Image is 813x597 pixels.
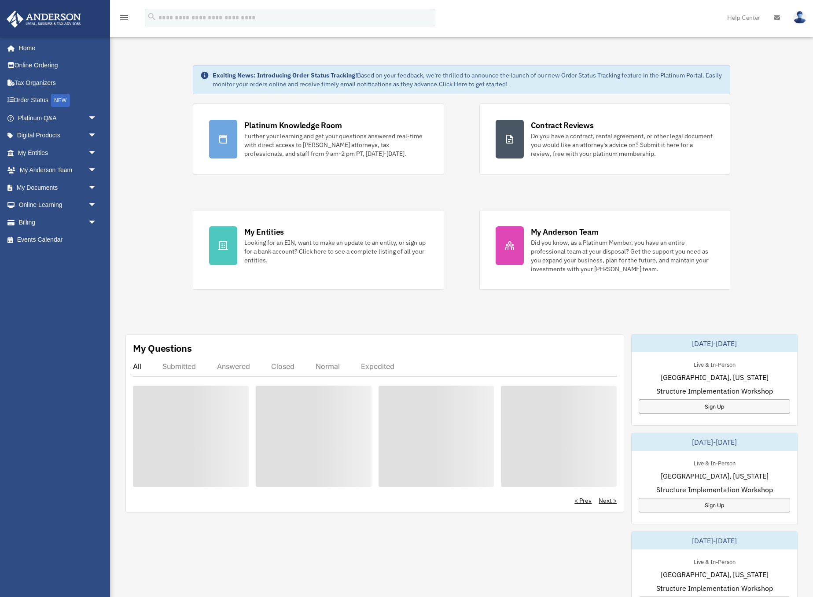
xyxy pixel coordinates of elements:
div: Live & In-Person [687,359,743,369]
div: Live & In-Person [687,458,743,467]
div: Based on your feedback, we're thrilled to announce the launch of our new Order Status Tracking fe... [213,71,723,88]
span: arrow_drop_down [88,127,106,145]
div: Do you have a contract, rental agreement, or other legal document you would like an attorney's ad... [531,132,714,158]
a: Next > [599,496,617,505]
a: Digital Productsarrow_drop_down [6,127,110,144]
a: Order StatusNEW [6,92,110,110]
a: Online Ordering [6,57,110,74]
a: Platinum Q&Aarrow_drop_down [6,109,110,127]
a: < Prev [574,496,592,505]
a: My Entitiesarrow_drop_down [6,144,110,162]
div: Closed [271,362,294,371]
a: My Anderson Team Did you know, as a Platinum Member, you have an entire professional team at your... [479,210,731,290]
div: [DATE]-[DATE] [632,335,797,352]
div: Contract Reviews [531,120,594,131]
div: My Anderson Team [531,226,599,237]
div: Looking for an EIN, want to make an update to an entity, or sign up for a bank account? Click her... [244,238,428,265]
a: Online Learningarrow_drop_down [6,196,110,214]
span: arrow_drop_down [88,196,106,214]
span: arrow_drop_down [88,162,106,180]
a: Billingarrow_drop_down [6,214,110,231]
div: Did you know, as a Platinum Member, you have an entire professional team at your disposal? Get th... [531,238,714,273]
div: NEW [51,94,70,107]
a: My Entities Looking for an EIN, want to make an update to an entity, or sign up for a bank accoun... [193,210,444,290]
span: arrow_drop_down [88,214,106,232]
strong: Exciting News: Introducing Order Status Tracking! [213,71,357,79]
a: Contract Reviews Do you have a contract, rental agreement, or other legal document you would like... [479,103,731,175]
a: Events Calendar [6,231,110,249]
div: [DATE]-[DATE] [632,433,797,451]
span: arrow_drop_down [88,109,106,127]
span: [GEOGRAPHIC_DATA], [US_STATE] [661,372,769,383]
a: Click Here to get started! [439,80,508,88]
span: [GEOGRAPHIC_DATA], [US_STATE] [661,569,769,580]
span: Structure Implementation Workshop [656,386,773,396]
span: Structure Implementation Workshop [656,484,773,495]
div: My Entities [244,226,284,237]
span: arrow_drop_down [88,144,106,162]
div: Answered [217,362,250,371]
i: menu [119,12,129,23]
div: My Questions [133,342,192,355]
div: Submitted [162,362,196,371]
img: Anderson Advisors Platinum Portal [4,11,84,28]
a: Home [6,39,106,57]
a: Platinum Knowledge Room Further your learning and get your questions answered real-time with dire... [193,103,444,175]
a: My Anderson Teamarrow_drop_down [6,162,110,179]
div: Platinum Knowledge Room [244,120,342,131]
div: Further your learning and get your questions answered real-time with direct access to [PERSON_NAM... [244,132,428,158]
a: Sign Up [639,399,790,414]
div: [DATE]-[DATE] [632,532,797,549]
div: All [133,362,141,371]
a: My Documentsarrow_drop_down [6,179,110,196]
span: [GEOGRAPHIC_DATA], [US_STATE] [661,471,769,481]
i: search [147,12,157,22]
span: arrow_drop_down [88,179,106,197]
img: User Pic [793,11,806,24]
a: Sign Up [639,498,790,512]
div: Normal [316,362,340,371]
a: Tax Organizers [6,74,110,92]
a: menu [119,15,129,23]
div: Live & In-Person [687,556,743,566]
div: Expedited [361,362,394,371]
span: Structure Implementation Workshop [656,583,773,593]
